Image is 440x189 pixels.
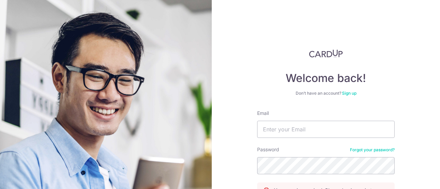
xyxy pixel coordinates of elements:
[257,91,395,96] div: Don’t have an account?
[257,121,395,138] input: Enter your Email
[342,91,356,96] a: Sign up
[350,147,395,153] a: Forgot your password?
[309,49,343,58] img: CardUp Logo
[257,71,395,85] h4: Welcome back!
[257,146,279,153] label: Password
[257,110,269,117] label: Email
